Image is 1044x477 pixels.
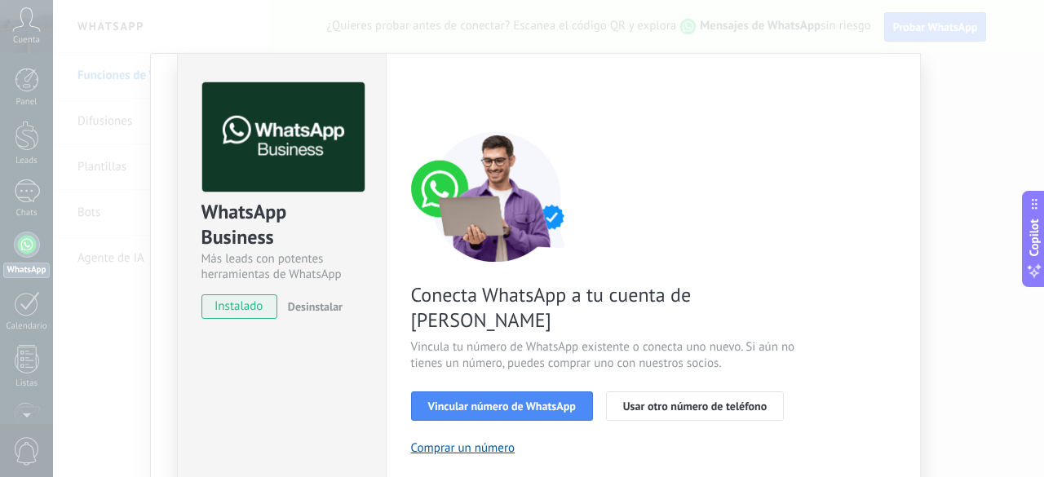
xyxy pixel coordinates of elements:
[202,294,276,319] span: instalado
[281,294,343,319] button: Desinstalar
[606,391,784,421] button: Usar otro número de teléfono
[411,440,515,456] button: Comprar un número
[411,131,582,262] img: connect number
[288,299,343,314] span: Desinstalar
[201,199,362,251] div: WhatsApp Business
[1026,219,1042,256] span: Copilot
[623,400,767,412] span: Usar otro número de teléfono
[411,339,799,372] span: Vincula tu número de WhatsApp existente o conecta uno nuevo. Si aún no tienes un número, puedes c...
[411,282,799,333] span: Conecta WhatsApp a tu cuenta de [PERSON_NAME]
[411,391,593,421] button: Vincular número de WhatsApp
[202,82,365,192] img: logo_main.png
[201,251,362,282] div: Más leads con potentes herramientas de WhatsApp
[428,400,576,412] span: Vincular número de WhatsApp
